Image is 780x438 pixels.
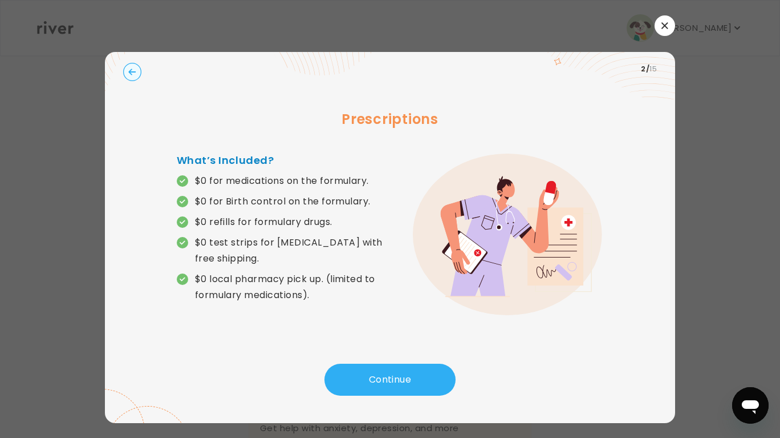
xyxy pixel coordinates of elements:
p: $0 for medications on the formulary. [195,173,369,189]
iframe: Button to launch messaging window [732,387,769,424]
button: Continue [324,364,456,396]
p: $0 for Birth control on the formulary. [195,194,371,210]
p: $0 local pharmacy pick up. (limited to formulary medications). [195,271,390,303]
img: error graphic [413,154,603,316]
p: $0 refills for formulary drugs. [195,214,332,230]
h3: Prescriptions [123,109,657,130]
p: $0 test strips for [MEDICAL_DATA] with free shipping. [195,235,390,267]
h4: What’s Included? [177,152,390,168]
